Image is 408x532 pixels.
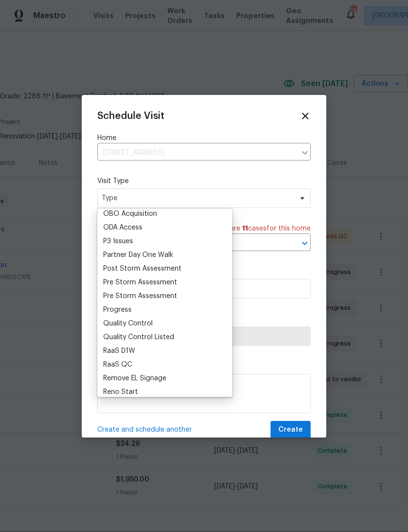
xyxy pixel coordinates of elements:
div: ODA Access [103,223,142,232]
div: Partner Day One Walk [103,250,173,260]
div: Quality Control [103,319,153,328]
div: RaaS QC [103,360,132,370]
span: Create and schedule another [97,425,192,435]
div: Remove EL Signage [103,373,166,383]
div: P3 Issues [103,236,133,246]
div: Progress [103,305,132,315]
span: Type [102,193,292,203]
div: Pre Storm Assessment [103,291,177,301]
label: Home [97,133,311,143]
span: 11 [242,225,248,232]
div: Pre Storm Assessment [103,278,177,287]
button: Create [271,421,311,439]
button: Open [298,236,312,250]
span: Schedule Visit [97,111,164,121]
span: Create [278,424,303,436]
div: Quality Control Listed [103,332,174,342]
label: Visit Type [97,176,311,186]
div: RaaS D1W [103,346,135,356]
span: Close [300,111,311,121]
div: Post Storm Assessment [103,264,181,274]
input: Enter in an address [97,145,296,161]
span: There are case s for this home [211,224,311,233]
div: OBO Acquisition [103,209,157,219]
div: Reno Start [103,387,138,397]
